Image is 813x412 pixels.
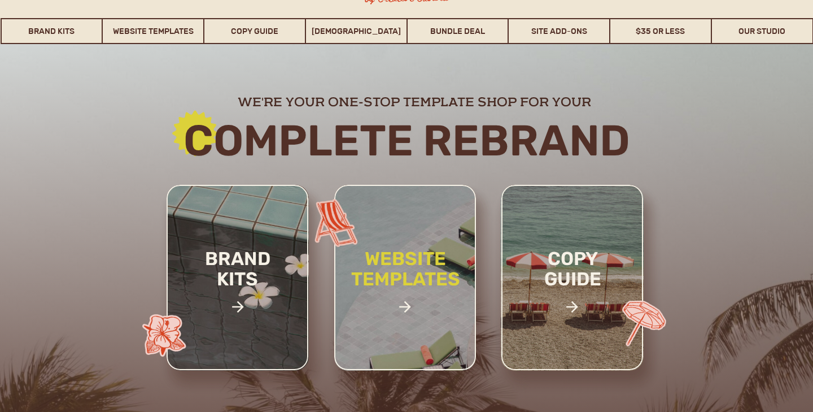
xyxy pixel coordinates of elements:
[521,249,625,327] a: copy guide
[204,18,305,44] a: Copy Guide
[712,18,812,44] a: Our Studio
[509,18,609,44] a: Site Add-Ons
[2,18,102,44] a: Brand Kits
[157,94,671,108] h2: we're your one-stop template shop for your
[331,249,479,314] a: website templates
[306,18,406,44] a: [DEMOGRAPHIC_DATA]
[610,18,711,44] a: $35 or Less
[190,249,285,327] a: brand kits
[102,118,712,163] h2: Complete rebrand
[408,18,508,44] a: Bundle Deal
[103,18,203,44] a: Website Templates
